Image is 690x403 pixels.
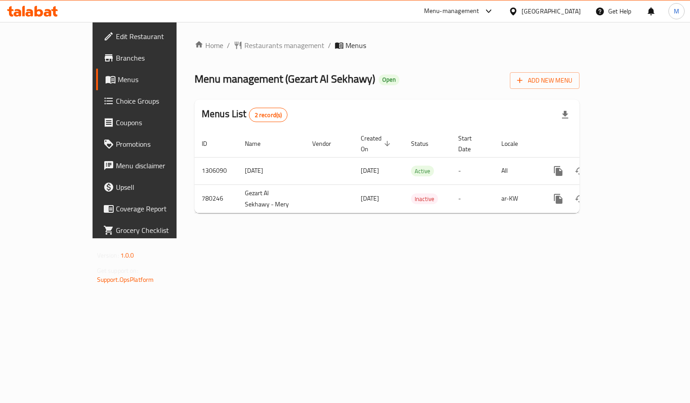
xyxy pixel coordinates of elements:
span: Grocery Checklist [116,225,201,236]
td: 1306090 [195,157,238,184]
span: Coupons [116,117,201,128]
a: Edit Restaurant [96,26,208,47]
td: ar-KW [494,184,540,213]
li: / [227,40,230,51]
span: Menu management ( Gezart Al Sekhawy ) [195,69,375,89]
td: - [451,184,494,213]
span: Choice Groups [116,96,201,106]
td: [DATE] [238,157,305,184]
span: Upsell [116,182,201,193]
span: Start Date [458,133,483,154]
span: Promotions [116,139,201,149]
a: Restaurants management [234,40,324,51]
span: 1.0.0 [120,250,134,261]
td: Gezart Al Sekhawy - Mery [238,184,305,213]
span: Vendor [312,138,343,149]
a: Promotions [96,133,208,155]
span: Menu disclaimer [116,160,201,171]
span: M [674,6,679,16]
span: Menus [345,40,366,51]
span: Created On [361,133,393,154]
li: / [328,40,331,51]
div: Total records count [249,108,288,122]
td: 780246 [195,184,238,213]
span: Active [411,166,434,176]
span: Open [379,76,399,83]
span: [DATE] [361,165,379,176]
span: Coverage Report [116,203,201,214]
div: Menu-management [424,6,479,17]
button: more [548,160,569,182]
button: Add New Menu [510,72,579,89]
a: Coverage Report [96,198,208,219]
a: Home [195,40,223,51]
table: enhanced table [195,130,641,213]
a: Grocery Checklist [96,219,208,241]
span: ID [202,138,219,149]
span: Restaurants management [244,40,324,51]
div: Export file [554,104,576,126]
a: Coupons [96,112,208,133]
th: Actions [540,130,641,158]
span: Inactive [411,194,438,204]
div: Open [379,74,399,85]
td: - [451,157,494,184]
a: Choice Groups [96,90,208,112]
span: Get support on: [97,265,138,276]
span: Status [411,138,440,149]
button: more [548,188,569,210]
span: Branches [116,53,201,63]
td: All [494,157,540,184]
a: Branches [96,47,208,69]
span: Locale [501,138,530,149]
span: Menus [118,74,201,85]
a: Menu disclaimer [96,155,208,176]
div: [GEOGRAPHIC_DATA] [522,6,581,16]
button: Change Status [569,160,591,182]
a: Menus [96,69,208,90]
span: Version: [97,250,119,261]
a: Support.OpsPlatform [97,274,154,285]
span: Edit Restaurant [116,31,201,42]
span: [DATE] [361,193,379,204]
h2: Menus List [202,107,287,122]
span: Name [245,138,272,149]
nav: breadcrumb [195,40,579,51]
button: Change Status [569,188,591,210]
span: 2 record(s) [249,111,287,119]
a: Upsell [96,176,208,198]
span: Add New Menu [517,75,572,86]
